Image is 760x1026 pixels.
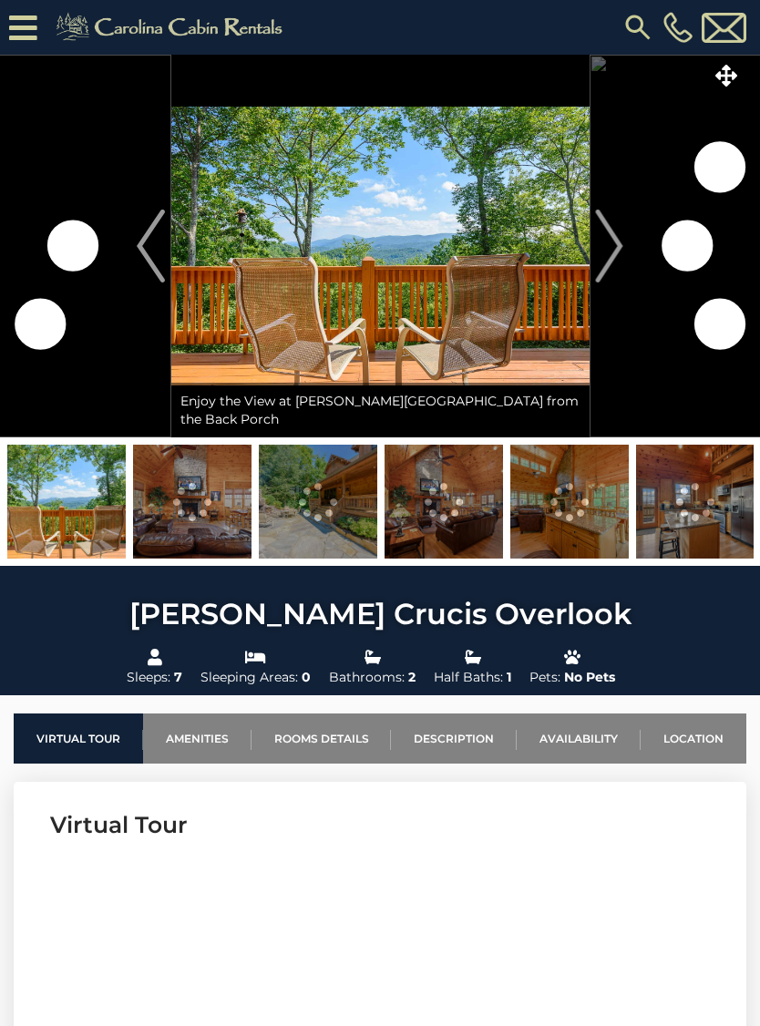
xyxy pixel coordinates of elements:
[589,55,630,437] button: Next
[385,445,503,559] img: 163293986
[621,11,654,44] img: search-regular.svg
[596,210,623,282] img: arrow
[517,713,641,764] a: Availability
[636,445,755,559] img: 163293995
[391,713,517,764] a: Description
[130,55,171,437] button: Previous
[171,383,590,437] div: Enjoy the View at [PERSON_NAME][GEOGRAPHIC_DATA] from the Back Porch
[252,713,392,764] a: Rooms Details
[50,809,710,841] h3: Virtual Tour
[137,210,164,282] img: arrow
[259,445,377,559] img: 163278416
[133,445,252,559] img: 163293988
[7,445,126,559] img: 163278412
[659,12,697,43] a: [PHONE_NUMBER]
[14,713,143,764] a: Virtual Tour
[46,9,298,46] img: Khaki-logo.png
[510,445,629,559] img: 163278417
[143,713,252,764] a: Amenities
[641,713,746,764] a: Location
